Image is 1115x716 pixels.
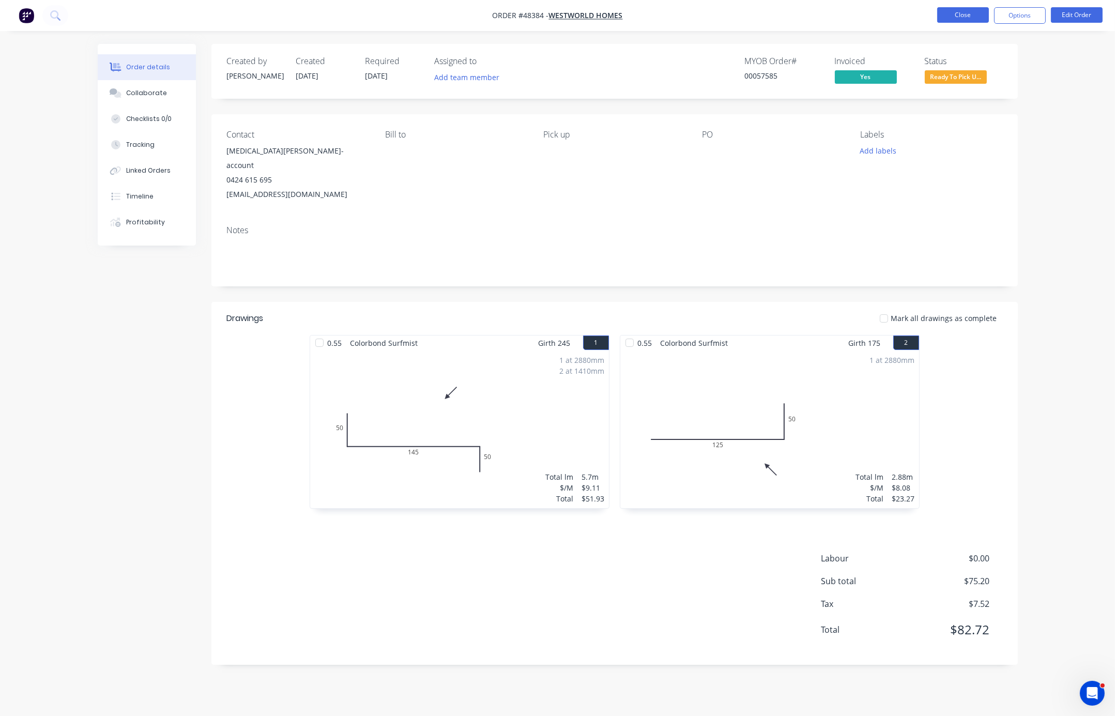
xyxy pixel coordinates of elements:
[892,493,915,504] div: $23.27
[925,70,987,83] span: Ready To Pick U...
[582,471,605,482] div: 5.7m
[385,130,527,140] div: Bill to
[821,575,913,587] span: Sub total
[546,471,574,482] div: Total lm
[835,56,912,66] div: Invoiced
[620,351,919,508] div: 0125501 at 2880mmTotal lm$/MTotal2.88m$8.08$23.27
[227,70,284,81] div: [PERSON_NAME]
[913,620,989,639] span: $82.72
[126,114,172,124] div: Checklists 0/0
[656,336,732,351] span: Colorbond Surfmist
[994,7,1046,24] button: Options
[913,552,989,565] span: $0.00
[126,88,167,98] div: Collaborate
[227,312,264,325] div: Drawings
[296,56,353,66] div: Created
[365,71,388,81] span: [DATE]
[745,70,822,81] div: 00057585
[98,132,196,158] button: Tracking
[835,70,897,83] span: Yes
[227,56,284,66] div: Created by
[821,598,913,610] span: Tax
[546,493,574,504] div: Total
[227,187,369,202] div: [EMAIL_ADDRESS][DOMAIN_NAME]
[892,471,915,482] div: 2.88m
[126,166,171,175] div: Linked Orders
[546,482,574,493] div: $/M
[560,365,605,376] div: 2 at 1410mm
[913,598,989,610] span: $7.52
[98,54,196,80] button: Order details
[227,173,369,187] div: 0424 615 695
[549,11,623,21] a: Westworld Homes
[19,8,34,23] img: Factory
[821,552,913,565] span: Labour
[227,144,369,173] div: [MEDICAL_DATA][PERSON_NAME]- account
[539,336,571,351] span: Girth 245
[849,336,881,351] span: Girth 175
[583,336,609,350] button: 1
[126,192,154,201] div: Timeline
[227,130,369,140] div: Contact
[98,184,196,209] button: Timeline
[126,140,155,149] div: Tracking
[435,70,505,84] button: Add team member
[126,63,170,72] div: Order details
[582,482,605,493] div: $9.11
[634,336,656,351] span: 0.55
[891,313,997,324] span: Mark all drawings as complete
[227,144,369,202] div: [MEDICAL_DATA][PERSON_NAME]- account0424 615 695[EMAIL_ADDRESS][DOMAIN_NAME]
[702,130,844,140] div: PO
[227,225,1002,235] div: Notes
[296,71,319,81] span: [DATE]
[856,493,884,504] div: Total
[1051,7,1103,23] button: Edit Order
[98,80,196,106] button: Collaborate
[1080,681,1105,706] iframe: Intercom live chat
[745,56,822,66] div: MYOB Order #
[435,56,538,66] div: Assigned to
[365,56,422,66] div: Required
[560,355,605,365] div: 1 at 2880mm
[856,482,884,493] div: $/M
[854,144,902,158] button: Add labels
[925,70,987,86] button: Ready To Pick U...
[429,70,505,84] button: Add team member
[893,336,919,350] button: 2
[98,158,196,184] button: Linked Orders
[98,209,196,235] button: Profitability
[870,355,915,365] div: 1 at 2880mm
[98,106,196,132] button: Checklists 0/0
[310,351,609,508] div: 050145501 at 2880mm2 at 1410mmTotal lm$/MTotal5.7m$9.11$51.93
[925,56,1002,66] div: Status
[126,218,165,227] div: Profitability
[860,130,1002,140] div: Labels
[937,7,989,23] button: Close
[582,493,605,504] div: $51.93
[856,471,884,482] div: Total lm
[346,336,422,351] span: Colorbond Surfmist
[821,623,913,636] span: Total
[543,130,685,140] div: Pick up
[892,482,915,493] div: $8.08
[913,575,989,587] span: $75.20
[493,11,549,21] span: Order #48384 -
[324,336,346,351] span: 0.55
